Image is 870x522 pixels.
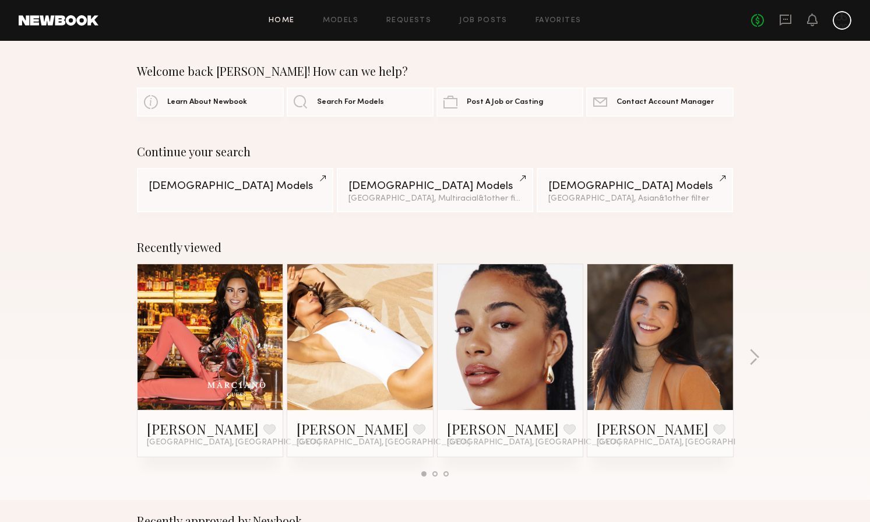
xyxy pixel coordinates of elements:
[459,17,508,24] a: Job Posts
[137,240,734,254] div: Recently viewed
[548,195,721,203] div: [GEOGRAPHIC_DATA], Asian
[659,195,709,202] span: & 1 other filter
[467,99,543,106] span: Post A Job or Casting
[269,17,295,24] a: Home
[147,438,320,447] span: [GEOGRAPHIC_DATA], [GEOGRAPHIC_DATA]
[167,99,247,106] span: Learn About Newbook
[297,438,470,447] span: [GEOGRAPHIC_DATA], [GEOGRAPHIC_DATA]
[348,195,522,203] div: [GEOGRAPHIC_DATA], Multiracial
[447,419,559,438] a: [PERSON_NAME]
[287,87,434,117] a: Search For Models
[537,168,733,212] a: [DEMOGRAPHIC_DATA] Models[GEOGRAPHIC_DATA], Asian&1other filter
[297,419,408,438] a: [PERSON_NAME]
[348,181,522,192] div: [DEMOGRAPHIC_DATA] Models
[149,181,322,192] div: [DEMOGRAPHIC_DATA] Models
[536,17,582,24] a: Favorites
[597,438,770,447] span: [GEOGRAPHIC_DATA], [GEOGRAPHIC_DATA]
[586,87,733,117] a: Contact Account Manager
[478,195,529,202] span: & 1 other filter
[447,438,621,447] span: [GEOGRAPHIC_DATA], [GEOGRAPHIC_DATA]
[337,168,533,212] a: [DEMOGRAPHIC_DATA] Models[GEOGRAPHIC_DATA], Multiracial&1other filter
[317,99,384,106] span: Search For Models
[386,17,431,24] a: Requests
[137,87,284,117] a: Learn About Newbook
[147,419,259,438] a: [PERSON_NAME]
[597,419,709,438] a: [PERSON_NAME]
[617,99,714,106] span: Contact Account Manager
[137,168,333,212] a: [DEMOGRAPHIC_DATA] Models
[323,17,358,24] a: Models
[436,87,583,117] a: Post A Job or Casting
[137,145,734,159] div: Continue your search
[548,181,721,192] div: [DEMOGRAPHIC_DATA] Models
[137,64,734,78] div: Welcome back [PERSON_NAME]! How can we help?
